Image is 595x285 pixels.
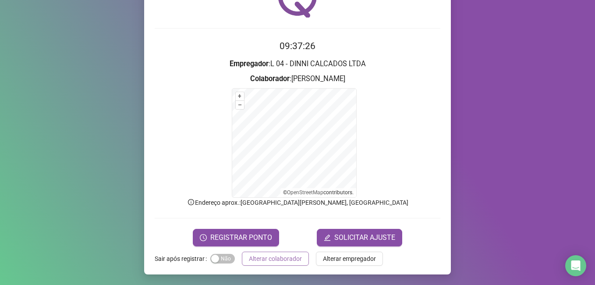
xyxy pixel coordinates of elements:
span: clock-circle [200,234,207,241]
span: Alterar colaborador [249,254,302,264]
span: SOLICITAR AJUSTE [334,232,395,243]
h3: : [PERSON_NAME] [155,73,440,85]
button: REGISTRAR PONTO [193,229,279,246]
time: 09:37:26 [280,41,315,51]
button: Alterar empregador [316,252,383,266]
button: – [236,101,244,109]
button: editSOLICITAR AJUSTE [317,229,402,246]
label: Sair após registrar [155,252,210,266]
p: Endereço aprox. : [GEOGRAPHIC_DATA][PERSON_NAME], [GEOGRAPHIC_DATA] [155,198,440,207]
li: © contributors. [283,189,354,196]
a: OpenStreetMap [287,189,323,196]
h3: : L 04 - DINNI CALCADOS LTDA [155,58,440,70]
button: Alterar colaborador [242,252,309,266]
span: Alterar empregador [323,254,376,264]
span: REGISTRAR PONTO [210,232,272,243]
button: + [236,92,244,100]
span: edit [324,234,331,241]
span: info-circle [187,198,195,206]
div: Open Intercom Messenger [565,255,586,276]
strong: Colaborador [250,75,290,83]
strong: Empregador [230,60,269,68]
